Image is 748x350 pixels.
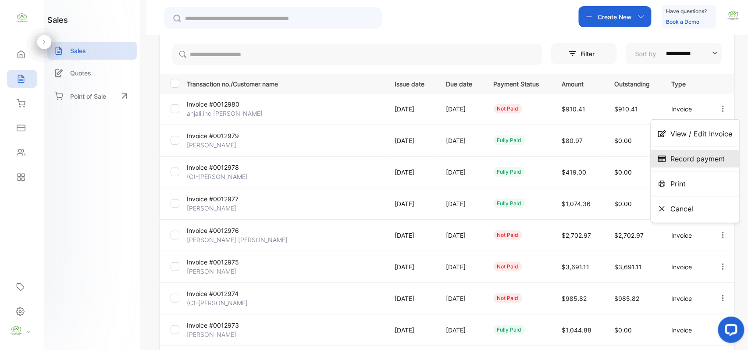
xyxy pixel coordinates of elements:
[395,168,428,177] p: [DATE]
[635,49,656,58] p: Sort by
[562,295,587,302] span: $985.82
[10,324,23,337] img: profile
[187,131,253,140] p: Invoice #0012979
[15,11,28,25] img: logo
[395,78,428,89] p: Issue date
[187,204,253,213] p: [PERSON_NAME]
[672,104,701,114] p: Invoice
[187,330,253,339] p: [PERSON_NAME]
[70,68,91,78] p: Quotes
[187,235,288,244] p: [PERSON_NAME] [PERSON_NAME]
[614,200,632,207] span: $0.00
[614,78,654,89] p: Outstanding
[395,199,428,208] p: [DATE]
[562,326,591,334] span: $1,044.88
[614,295,639,302] span: $985.82
[562,168,586,176] span: $419.00
[187,226,253,235] p: Invoice #0012976
[446,168,475,177] p: [DATE]
[47,64,137,82] a: Quotes
[670,204,693,214] span: Cancel
[562,78,596,89] p: Amount
[187,163,253,172] p: Invoice #0012978
[494,78,544,89] p: Payment Status
[494,199,525,208] div: fully paid
[494,230,522,240] div: not paid
[187,257,253,267] p: Invoice #0012975
[614,232,644,239] span: $2,702.97
[670,129,733,139] span: View / Edit Invoice
[672,231,701,240] p: Invoice
[47,14,68,26] h1: sales
[614,168,632,176] span: $0.00
[446,231,475,240] p: [DATE]
[562,232,591,239] span: $2,702.97
[494,262,522,271] div: not paid
[446,325,475,335] p: [DATE]
[395,104,428,114] p: [DATE]
[727,9,740,22] img: avatar
[614,137,632,144] span: $0.00
[598,12,632,21] p: Create New
[187,172,253,181] p: (C)-[PERSON_NAME]
[614,326,632,334] span: $0.00
[395,294,428,303] p: [DATE]
[494,325,525,335] div: fully paid
[187,140,253,150] p: [PERSON_NAME]
[562,137,583,144] span: $80.97
[670,154,725,164] span: Record payment
[666,7,707,16] p: Have questions?
[666,18,700,25] a: Book a Demo
[562,200,591,207] span: $1,074.36
[672,78,701,89] p: Type
[614,263,642,271] span: $3,691.11
[494,104,522,114] div: not paid
[579,6,652,27] button: Create New
[614,105,638,113] span: $910.41
[711,313,748,350] iframe: LiveChat chat widget
[395,325,428,335] p: [DATE]
[494,136,525,145] div: fully paid
[187,194,253,204] p: Invoice #0012977
[446,78,475,89] p: Due date
[727,6,740,27] button: avatar
[187,78,384,89] p: Transaction no./Customer name
[672,262,701,271] p: Invoice
[446,104,475,114] p: [DATE]
[494,293,522,303] div: not paid
[446,262,475,271] p: [DATE]
[446,199,475,208] p: [DATE]
[395,136,428,145] p: [DATE]
[70,92,106,101] p: Point of Sale
[670,179,686,189] span: Print
[47,86,137,106] a: Point of Sale
[187,298,253,307] p: (C)-[PERSON_NAME]
[446,294,475,303] p: [DATE]
[446,136,475,145] p: [DATE]
[187,289,253,298] p: Invoice #0012974
[70,46,86,55] p: Sales
[563,49,577,58] p: Filter
[187,321,253,330] p: Invoice #0012973
[494,167,525,177] div: fully paid
[672,294,701,303] p: Invoice
[672,325,701,335] p: Invoice
[562,105,585,113] span: $910.41
[562,263,589,271] span: $3,691.11
[395,231,428,240] p: [DATE]
[187,100,253,109] p: Invoice #0012980
[187,267,253,276] p: [PERSON_NAME]
[395,262,428,271] p: [DATE]
[187,109,263,118] p: anjali inc [PERSON_NAME]
[47,42,137,60] a: Sales
[626,43,722,64] button: Sort by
